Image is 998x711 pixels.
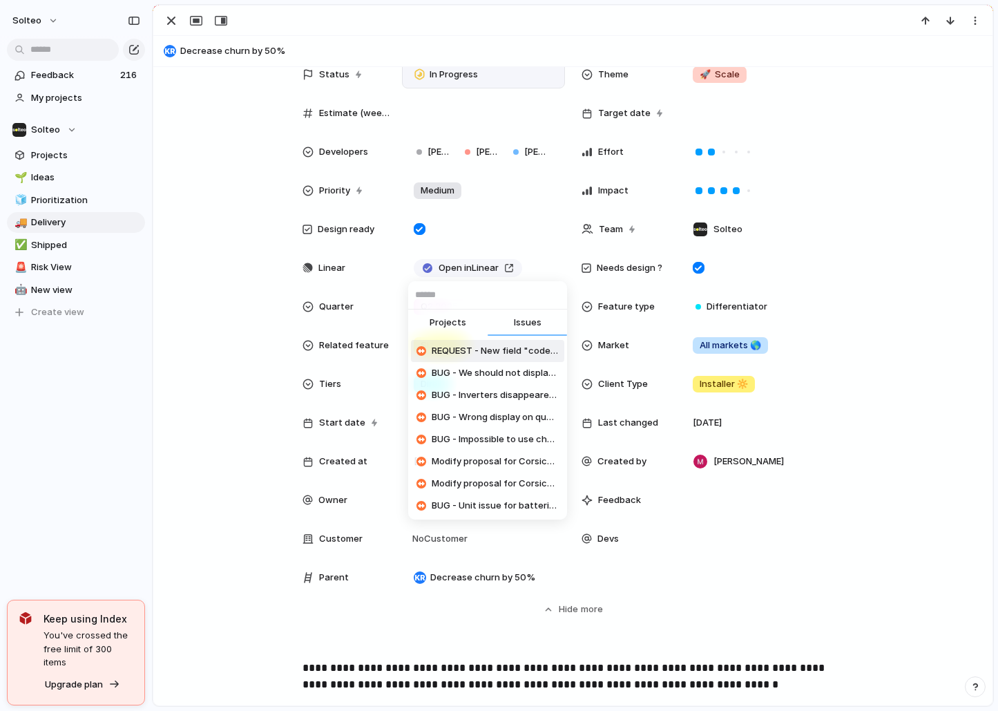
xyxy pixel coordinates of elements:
span: Modify proposal for Corsica Solaire (light modification) [432,455,559,468]
span: Issues [514,316,541,330]
span: REQUEST - New field "code" in the lead magnet (asked by Earth) [432,344,559,358]
span: Modify proposal for Corsica Solaire (light modification) [432,477,559,491]
span: BUG - We should not display the +33 in [GEOGRAPHIC_DATA] [432,366,559,380]
span: BUG - Inverters disappeared from the offer when he generates the proposal [432,388,559,402]
span: Projects [430,316,466,330]
span: BUG - Unit issue for batteries [432,499,559,513]
button: Issues [488,310,567,337]
button: Projects [408,310,488,337]
span: BUG - Impossible to use chatbot on some pages [432,433,559,446]
span: BUG - Wrong display on quote with quote model [432,410,559,424]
